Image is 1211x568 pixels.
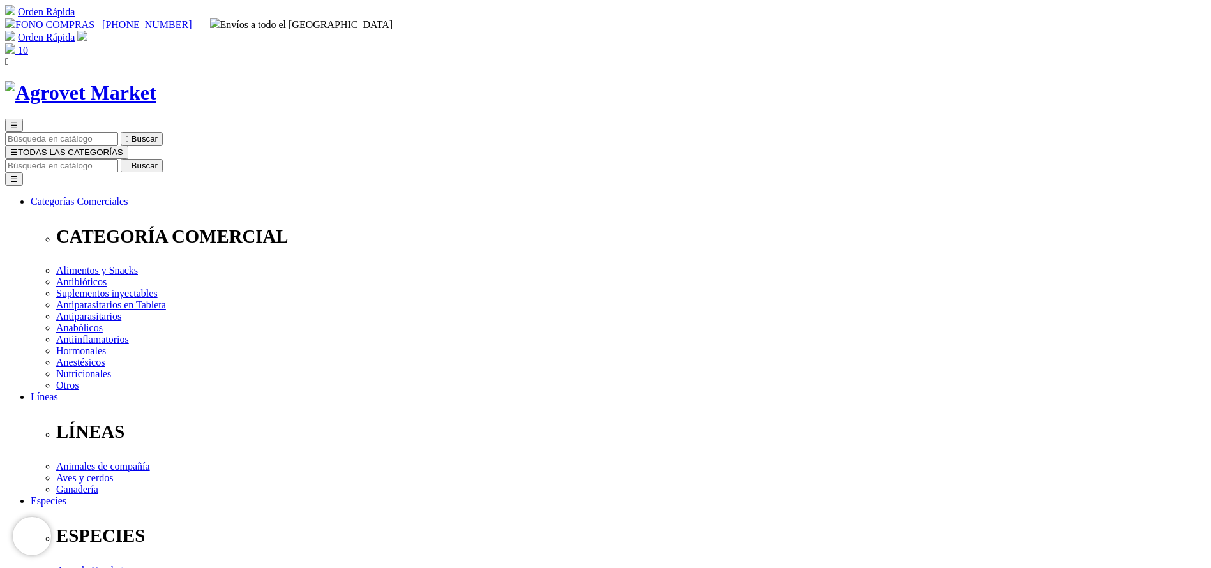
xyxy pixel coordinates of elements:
[56,461,150,472] a: Animales de compañía
[121,159,163,172] button:  Buscar
[126,134,129,144] i: 
[10,121,18,130] span: ☰
[31,391,58,402] a: Líneas
[18,6,75,17] a: Orden Rápida
[102,19,192,30] a: [PHONE_NUMBER]
[13,517,51,555] iframe: Brevo live chat
[18,32,75,43] a: Orden Rápida
[5,45,28,56] a: 10
[132,161,158,170] span: Buscar
[77,32,87,43] a: Acceda a su cuenta de cliente
[126,161,129,170] i: 
[56,421,1206,442] p: LÍNEAS
[56,265,138,276] a: Alimentos y Snacks
[121,132,163,146] button:  Buscar
[5,43,15,54] img: shopping-bag.svg
[5,18,15,28] img: phone.svg
[31,495,66,506] a: Especies
[210,19,393,30] span: Envíos a todo el [GEOGRAPHIC_DATA]
[210,18,220,28] img: delivery-truck.svg
[5,31,15,41] img: shopping-cart.svg
[5,19,94,30] a: FONO COMPRAS
[10,147,18,157] span: ☰
[18,45,28,56] span: 10
[56,357,105,368] a: Anestésicos
[5,172,23,186] button: ☰
[56,380,79,391] a: Otros
[56,525,1206,546] p: ESPECIES
[77,31,87,41] img: user.svg
[5,81,156,105] img: Agrovet Market
[5,119,23,132] button: ☰
[31,196,128,207] a: Categorías Comerciales
[56,472,113,483] a: Aves y cerdos
[5,132,118,146] input: Buscar
[56,484,98,495] a: Ganadería
[56,299,166,310] a: Antiparasitarios en Tableta
[132,134,158,144] span: Buscar
[56,334,129,345] a: Antiinflamatorios
[5,5,15,15] img: shopping-cart.svg
[56,226,1206,247] p: CATEGORÍA COMERCIAL
[5,56,9,67] i: 
[56,276,107,287] a: Antibióticos
[5,159,118,172] input: Buscar
[56,288,158,299] a: Suplementos inyectables
[56,311,121,322] a: Antiparasitarios
[56,322,103,333] a: Anabólicos
[56,345,106,356] a: Hormonales
[56,368,111,379] a: Nutricionales
[5,146,128,159] button: ☰TODAS LAS CATEGORÍAS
